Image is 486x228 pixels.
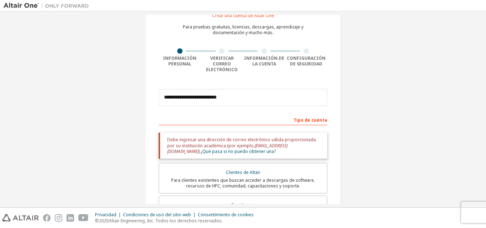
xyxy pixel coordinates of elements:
[163,55,196,67] font: Información personal
[294,117,327,123] font: Tipo de cuenta
[167,143,287,154] font: [EMAIL_ADDRESS][DOMAIN_NAME]
[55,214,62,222] img: instagram.svg
[4,2,93,9] img: Altair Uno
[212,12,274,18] font: Crear una cuenta de Altair One
[95,212,116,218] font: Privacidad
[198,212,254,218] font: Consentimiento de cookies
[99,218,109,224] font: 2025
[213,30,274,36] font: documentación y mucho más.
[109,218,223,224] font: Altair Engineering, Inc. Todos los derechos reservados.
[171,177,315,189] font: Para clientes existentes que buscan acceder a descargas de software, recursos de HPC, comunidad, ...
[244,55,284,67] font: Información de la cuenta
[183,24,303,30] font: Para pruebas gratuitas, licencias, descargas, aprendizaje y
[226,169,260,175] font: Clientes de Altair
[78,214,89,222] img: youtube.svg
[201,148,276,154] a: ¿Qué pasa si no puedo obtener una?
[287,55,326,67] font: Configuración de seguridad
[231,202,255,208] font: Estudiantes
[199,148,201,154] font: ).
[167,137,316,148] font: Debe ingresar una dirección de correo electrónico válida proporcionada por su institución académi...
[123,212,191,218] font: Condiciones de uso del sitio web
[43,214,51,222] img: facebook.svg
[2,214,39,222] img: altair_logo.svg
[95,218,99,224] font: ©
[67,214,74,222] img: linkedin.svg
[206,55,238,73] font: Verificar correo electrónico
